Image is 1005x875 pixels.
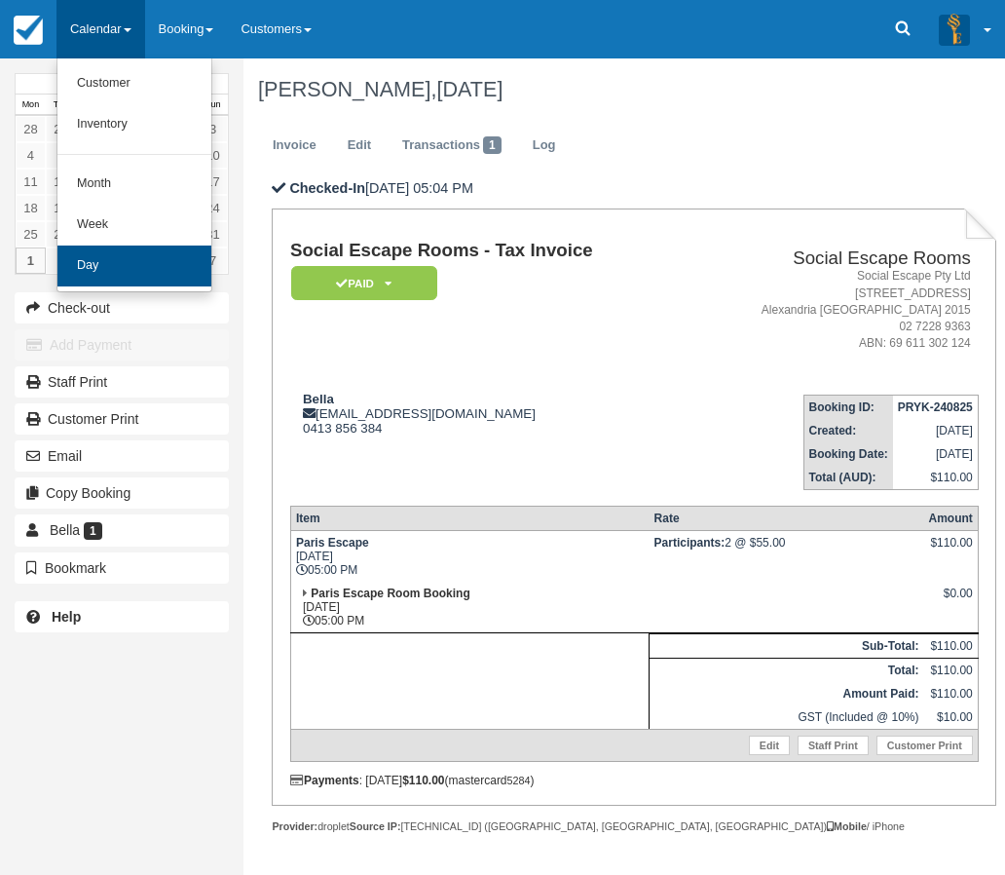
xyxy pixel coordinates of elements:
div: : [DATE] (mastercard ) [290,774,979,787]
a: 26 [46,221,76,247]
a: 29 [46,116,76,142]
span: Bella [50,522,80,538]
a: Inventory [57,104,211,145]
strong: Paris Escape [296,536,369,550]
strong: Paris Escape Room Booking [311,587,469,600]
strong: Payments [290,774,359,787]
a: 24 [198,195,228,221]
em: Paid [291,266,437,300]
a: Invoice [258,127,331,165]
th: Sun [198,95,228,116]
strong: Provider: [272,820,317,832]
a: Week [57,205,211,246]
th: Total: [650,659,924,683]
a: Edit [333,127,386,165]
img: checkfront-main-nav-mini-logo.png [14,16,43,45]
td: [DATE] 05:00 PM [290,531,649,583]
img: A3 [939,14,970,45]
div: [EMAIL_ADDRESS][DOMAIN_NAME] 0413 856 384 [290,392,685,436]
button: Bookmark [15,552,229,584]
td: GST (Included @ 10%) [650,705,924,730]
b: Help [52,609,81,625]
td: $110.00 [893,466,978,490]
a: 19 [46,195,76,221]
a: Edit [749,736,790,755]
span: [DATE] [436,77,502,101]
div: $0.00 [928,587,972,616]
strong: Mobile [827,820,867,832]
th: Amount Paid: [650,682,924,705]
h2: Social Escape Rooms [692,248,970,269]
p: [DATE] 05:04 PM [272,178,996,199]
span: 1 [483,136,502,154]
a: Day [57,246,211,286]
small: 5284 [507,775,531,786]
strong: $110.00 [402,774,444,787]
a: Customer [57,63,211,104]
th: Rate [650,507,924,531]
button: Check-out [15,292,229,323]
strong: Source IP: [350,820,401,832]
a: 2 [46,247,76,274]
a: Month [57,164,211,205]
td: 2 @ $55.00 [650,531,924,583]
a: 11 [16,169,46,195]
th: Booking Date: [803,442,893,466]
a: Log [518,127,571,165]
a: 7 [198,247,228,274]
h1: [PERSON_NAME], [258,78,983,101]
td: $110.00 [923,682,978,705]
th: Tue [46,95,76,116]
a: 10 [198,142,228,169]
a: 17 [198,169,228,195]
a: Customer Print [15,403,229,435]
a: 4 [16,142,46,169]
td: [DATE] [893,442,978,466]
a: Help [15,601,229,632]
div: droplet [TECHNICAL_ID] ([GEOGRAPHIC_DATA], [GEOGRAPHIC_DATA], [GEOGRAPHIC_DATA]) / iPhone [272,819,996,834]
a: 3 [198,116,228,142]
span: 1 [84,522,102,540]
th: Sub-Total: [650,634,924,659]
td: [DATE] 05:00 PM [290,582,649,633]
a: 1 [16,247,46,274]
div: $110.00 [928,536,972,565]
th: Item [290,507,649,531]
a: Transactions1 [388,127,516,165]
button: Copy Booking [15,477,229,509]
td: [DATE] [893,419,978,442]
td: $10.00 [923,705,978,730]
a: Paid [290,265,430,301]
th: Total (AUD): [803,466,893,490]
a: 18 [16,195,46,221]
a: Customer Print [876,736,973,755]
a: Staff Print [798,736,869,755]
td: $110.00 [923,634,978,659]
a: 31 [198,221,228,247]
h1: Social Escape Rooms - Tax Invoice [290,241,685,261]
button: Add Payment [15,329,229,361]
th: Amount [923,507,978,531]
ul: Calendar [56,58,212,292]
td: $110.00 [923,659,978,683]
a: 12 [46,169,76,195]
th: Booking ID: [803,396,893,420]
a: 25 [16,221,46,247]
strong: Participants [654,536,726,550]
a: 28 [16,116,46,142]
b: Checked-In [289,180,365,196]
a: Staff Print [15,366,229,398]
button: Email [15,440,229,472]
th: Mon [16,95,46,116]
a: Bella 1 [15,514,229,546]
address: Social Escape Pty Ltd [STREET_ADDRESS] Alexandria [GEOGRAPHIC_DATA] 2015 02 7228 9363 ABN: 69 611... [692,268,970,352]
th: Created: [803,419,893,442]
a: 5 [46,142,76,169]
strong: Bella [303,392,334,406]
strong: PRYK-240825 [898,400,973,414]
